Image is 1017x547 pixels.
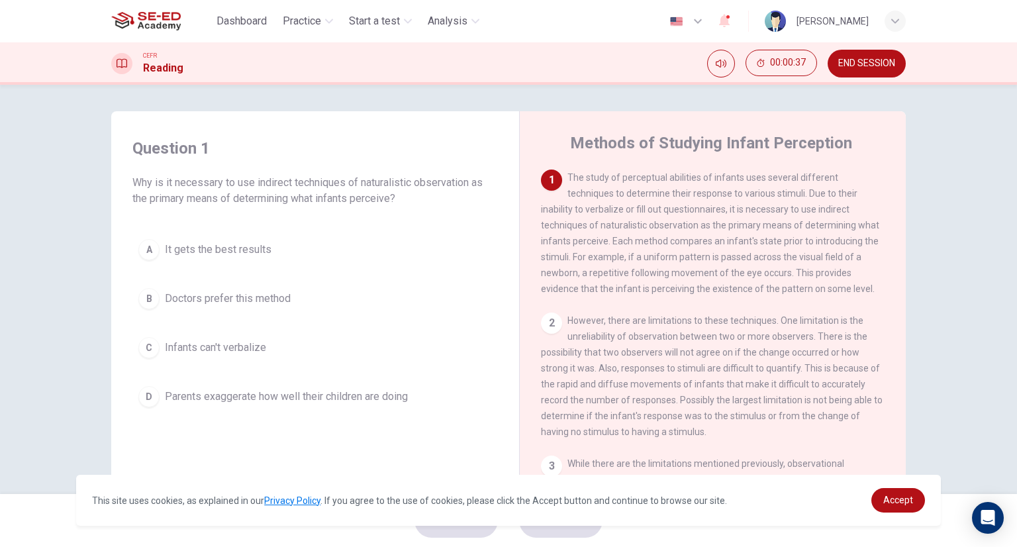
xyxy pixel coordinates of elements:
[165,389,408,405] span: Parents exaggerate how well their children are doing
[138,288,160,309] div: B
[770,58,806,68] span: 00:00:37
[143,60,183,76] h1: Reading
[111,8,211,34] a: SE-ED Academy logo
[111,8,181,34] img: SE-ED Academy logo
[707,50,735,77] div: Mute
[871,488,925,513] a: dismiss cookie message
[132,138,498,159] h4: Question 1
[92,495,727,506] span: This site uses cookies, as explained in our . If you agree to the use of cookies, please click th...
[76,475,941,526] div: cookieconsent
[165,291,291,307] span: Doctors prefer this method
[972,502,1004,534] div: Open Intercom Messenger
[132,233,498,266] button: AIt gets the best results
[828,50,906,77] button: END SESSION
[132,282,498,315] button: BDoctors prefer this method
[277,9,338,33] button: Practice
[344,9,417,33] button: Start a test
[211,9,272,33] button: Dashboard
[138,239,160,260] div: A
[797,13,869,29] div: [PERSON_NAME]
[132,175,498,207] span: Why is it necessary to use indirect techniques of naturalistic observation as the primary means o...
[165,340,266,356] span: Infants can't verbalize
[746,50,817,76] button: 00:00:37
[668,17,685,26] img: en
[165,242,271,258] span: It gets the best results
[570,132,852,154] h4: Methods of Studying Infant Perception
[883,495,913,505] span: Accept
[132,380,498,413] button: DParents exaggerate how well their children are doing
[541,315,883,437] span: However, there are limitations to these techniques. One limitation is the unreliability of observ...
[746,50,817,77] div: Hide
[138,386,160,407] div: D
[838,58,895,69] span: END SESSION
[765,11,786,32] img: Profile picture
[132,331,498,364] button: CInfants can't verbalize
[349,13,400,29] span: Start a test
[138,337,160,358] div: C
[217,13,267,29] span: Dashboard
[541,456,562,477] div: 3
[422,9,485,33] button: Analysis
[283,13,321,29] span: Practice
[541,170,562,191] div: 1
[264,495,320,506] a: Privacy Policy
[541,172,879,294] span: The study of perceptual abilities of infants uses several different techniques to determine their...
[428,13,467,29] span: Analysis
[143,51,157,60] span: CEFR
[541,313,562,334] div: 2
